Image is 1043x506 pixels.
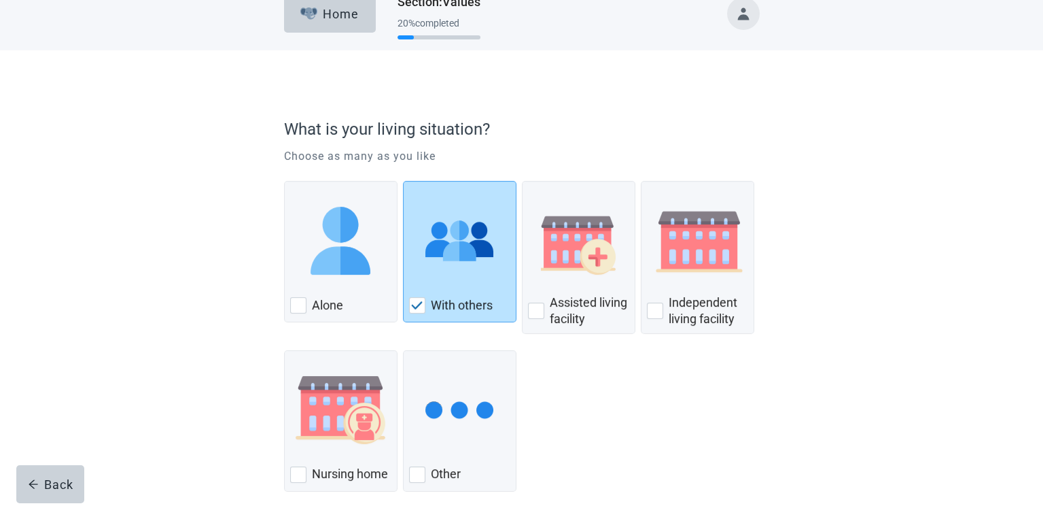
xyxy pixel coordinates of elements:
[431,466,461,482] label: Other
[284,181,397,322] div: Alone, checkbox, not checked
[284,350,397,492] div: Nursing Home, checkbox, not checked
[431,297,493,314] label: With others
[300,7,359,20] div: Home
[312,297,343,314] label: Alone
[641,181,754,334] div: Independent Living Facility, checkbox, not checked
[300,7,317,20] img: Elephant
[284,148,760,165] p: Choose as many as you like
[669,294,748,328] label: Independent living facility
[28,477,73,491] div: Back
[522,181,635,334] div: Assisted Living Facility, checkbox, not checked
[28,479,39,490] span: arrow-left
[397,18,480,29] div: 20 % completed
[16,465,84,503] button: arrow-leftBack
[550,294,629,328] label: Assisted living facility
[403,181,516,322] div: With Others, checkbox, checked
[312,466,388,482] label: Nursing home
[403,350,516,492] div: Other, checkbox, not checked
[397,12,480,46] div: Progress section
[284,117,753,141] p: What is your living situation?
